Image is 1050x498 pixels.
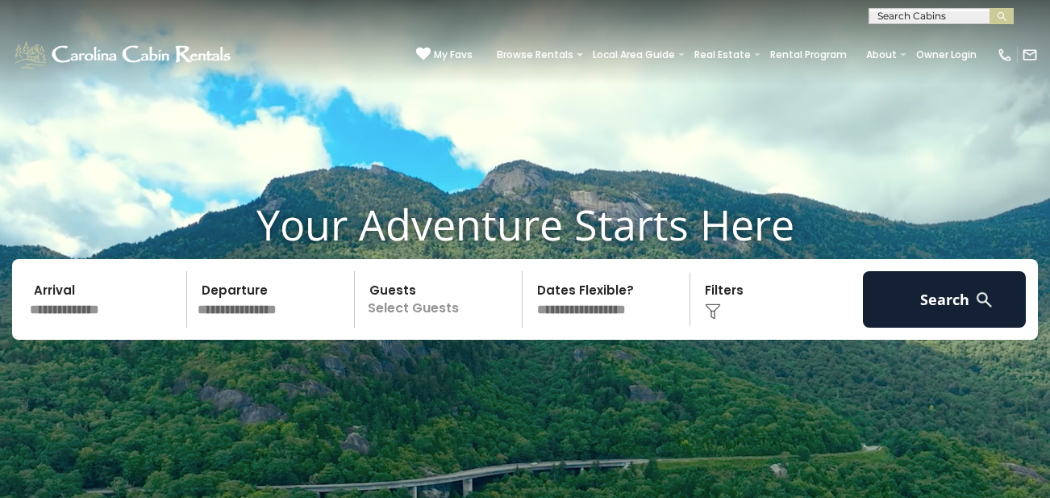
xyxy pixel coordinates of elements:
[360,271,522,328] p: Select Guests
[974,290,994,310] img: search-regular-white.png
[12,39,235,71] img: White-1-1-2.png
[908,44,985,66] a: Owner Login
[489,44,581,66] a: Browse Rentals
[762,44,855,66] a: Rental Program
[863,271,1026,328] button: Search
[1022,47,1038,63] img: mail-regular-white.png
[12,199,1038,249] h1: Your Adventure Starts Here
[416,47,473,63] a: My Favs
[686,44,759,66] a: Real Estate
[997,47,1013,63] img: phone-regular-white.png
[585,44,683,66] a: Local Area Guide
[858,44,905,66] a: About
[434,48,473,62] span: My Favs
[705,303,721,320] img: filter--v1.png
